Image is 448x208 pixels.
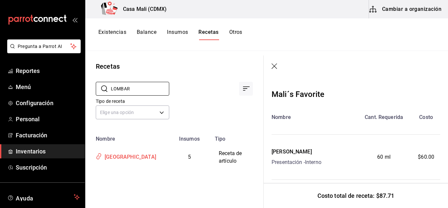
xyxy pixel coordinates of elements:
[85,132,263,173] table: inventoriesTable
[239,82,253,96] div: Ordenar por
[18,43,71,50] span: Pregunta a Parrot AI
[188,154,191,160] span: 5
[211,142,263,173] td: Receta de artículo
[72,17,77,22] button: open_drawer_menu
[377,153,391,161] span: 60 ml
[5,48,81,55] a: Pregunta a Parrot AI
[85,132,168,142] th: Nombre
[229,29,242,40] button: Otros
[16,115,80,124] span: Personal
[272,148,321,156] div: [PERSON_NAME]
[198,29,218,40] button: Recetas
[211,132,263,142] th: Tipo
[137,29,156,40] button: Balance
[102,151,156,161] div: [GEOGRAPHIC_DATA]
[16,193,71,201] span: Ayuda
[272,158,321,166] div: Presentación - Interno
[96,61,120,71] div: Recetas
[16,131,80,140] span: Facturación
[167,29,188,40] button: Insumos
[16,66,80,75] span: Reportes
[98,29,126,40] button: Existencias
[96,99,169,104] label: Tipo de receta
[16,163,80,172] span: Suscripción
[272,113,356,121] div: Nombre
[418,153,434,161] span: $60.00
[264,183,448,208] div: Costo total de receta: $87.71
[16,82,80,91] span: Menú
[118,5,167,13] h3: Casa Mali (CDMX)
[98,29,242,40] div: navigation tabs
[168,132,211,142] th: Insumos
[96,105,169,119] div: Elige una opción
[356,113,412,121] div: Cant. Requerida
[16,99,80,107] span: Configuración
[111,82,169,95] input: Buscar nombre de receta
[7,39,81,53] button: Pregunta a Parrot AI
[412,113,440,121] div: Costo
[272,88,324,100] div: Mali´s Favorite
[16,147,80,156] span: Inventarios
